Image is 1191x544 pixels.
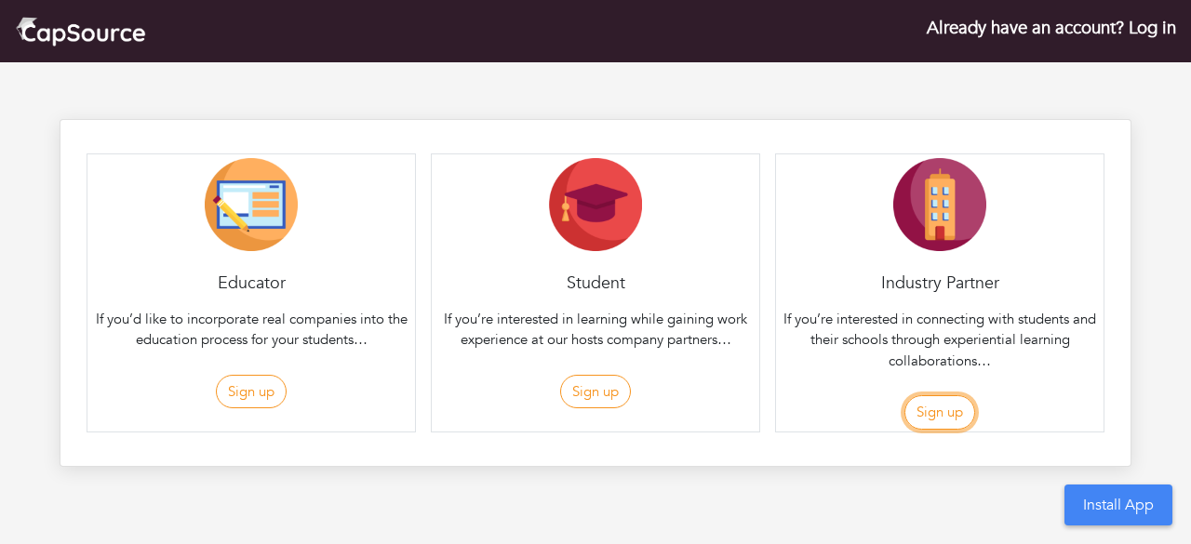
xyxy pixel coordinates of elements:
[904,395,975,430] button: Sign up
[15,15,146,47] img: cap_logo.png
[1064,484,1172,525] button: Install App
[560,375,631,409] button: Sign up
[927,16,1176,40] a: Already have an account? Log in
[435,309,756,351] p: If you’re interested in learning while gaining work experience at our hosts company partners…
[780,309,1100,372] p: If you’re interested in connecting with students and their schools through experiential learning ...
[91,309,411,351] p: If you’d like to incorporate real companies into the education process for your students…
[432,273,759,294] h4: Student
[776,273,1104,294] h4: Industry Partner
[549,158,642,251] img: Student-Icon-6b6867cbad302adf8029cb3ecf392088beec6a544309a027beb5b4b4576828a8.png
[893,158,986,251] img: Company-Icon-7f8a26afd1715722aa5ae9dc11300c11ceeb4d32eda0db0d61c21d11b95ecac6.png
[205,158,298,251] img: Educator-Icon-31d5a1e457ca3f5474c6b92ab10a5d5101c9f8fbafba7b88091835f1a8db102f.png
[87,273,415,294] h4: Educator
[216,375,287,409] button: Sign up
